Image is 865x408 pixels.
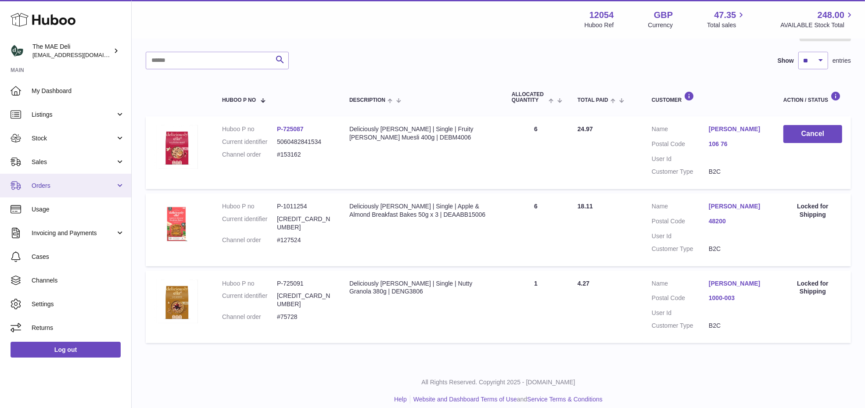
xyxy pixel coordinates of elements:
div: Deliciously [PERSON_NAME] | Single | Nutty Granola 380g | DENG3806 [349,279,494,296]
strong: GBP [654,9,673,21]
a: Service Terms & Conditions [527,396,603,403]
span: Cases [32,253,125,261]
button: Cancel [783,125,842,143]
td: 6 [503,193,569,266]
img: 120541677589968.jpg [154,125,198,169]
dt: Channel order [222,150,277,159]
dd: #75728 [277,313,332,321]
dt: Customer Type [652,322,709,330]
strong: 12054 [589,9,614,21]
span: 4.27 [578,280,589,287]
div: Locked for Shipping [783,279,842,296]
dt: Channel order [222,236,277,244]
dd: #127524 [277,236,332,244]
label: Show [778,57,794,65]
dt: Postal Code [652,140,709,150]
div: Locked for Shipping [783,202,842,219]
div: Action / Status [783,91,842,103]
span: Listings [32,111,115,119]
div: Deliciously [PERSON_NAME] | Single | Fruity [PERSON_NAME] Muesli 400g | DEBM4006 [349,125,494,142]
dd: [CREDIT_CARD_NUMBER] [277,215,332,232]
a: 47.35 Total sales [707,9,746,29]
span: Description [349,97,385,103]
dt: Customer Type [652,245,709,253]
a: P-725087 [277,125,304,132]
img: logistics@deliciouslyella.com [11,44,24,57]
span: Huboo P no [222,97,256,103]
li: and [410,395,603,404]
dt: User Id [652,232,709,240]
span: 248.00 [818,9,844,21]
dt: User Id [652,309,709,317]
dt: Name [652,279,709,290]
dt: Huboo P no [222,202,277,211]
span: Total paid [578,97,608,103]
dd: [CREDIT_CARD_NUMBER] [277,292,332,308]
dt: Postal Code [652,217,709,228]
span: Total sales [707,21,746,29]
dt: Channel order [222,313,277,321]
span: entries [833,57,851,65]
span: Orders [32,182,115,190]
dt: Huboo P no [222,125,277,133]
span: 24.97 [578,125,593,132]
span: Settings [32,300,125,308]
a: Log out [11,342,121,358]
dt: Customer Type [652,168,709,176]
dt: Current identifier [222,215,277,232]
dt: Huboo P no [222,279,277,288]
dt: Current identifier [222,138,277,146]
a: [PERSON_NAME] [709,279,766,288]
td: 1 [503,271,569,344]
dt: Name [652,202,709,213]
dd: P-725091 [277,279,332,288]
dt: Postal Code [652,294,709,304]
p: All Rights Reserved. Copyright 2025 - [DOMAIN_NAME] [139,378,858,387]
dd: P-1011254 [277,202,332,211]
span: [EMAIL_ADDRESS][DOMAIN_NAME] [32,51,129,58]
span: ALLOCATED Quantity [512,92,546,103]
dt: User Id [652,155,709,163]
td: 6 [503,116,569,189]
span: 47.35 [714,9,736,21]
dt: Current identifier [222,292,277,308]
span: Usage [32,205,125,214]
a: 248.00 AVAILABLE Stock Total [780,9,854,29]
a: 106 76 [709,140,766,148]
div: The MAE Deli [32,43,111,59]
div: Currency [648,21,673,29]
span: Invoicing and Payments [32,229,115,237]
span: My Dashboard [32,87,125,95]
a: Website and Dashboard Terms of Use [413,396,517,403]
span: Channels [32,276,125,285]
dd: B2C [709,245,766,253]
span: Sales [32,158,115,166]
dd: B2C [709,322,766,330]
a: [PERSON_NAME] [709,202,766,211]
img: 120541727084916.png [154,202,198,246]
a: 48200 [709,217,766,225]
a: [PERSON_NAME] [709,125,766,133]
a: 1000-003 [709,294,766,302]
dd: 5060482841534 [277,138,332,146]
div: Deliciously [PERSON_NAME] | Single | Apple & Almond Breakfast Bakes 50g x 3 | DEAABB15006 [349,202,494,219]
dd: B2C [709,168,766,176]
span: 18.11 [578,203,593,210]
dd: #153162 [277,150,332,159]
a: Help [394,396,407,403]
dt: Name [652,125,709,136]
div: Customer [652,91,766,103]
div: Huboo Ref [585,21,614,29]
span: Returns [32,324,125,332]
span: AVAILABLE Stock Total [780,21,854,29]
span: Stock [32,134,115,143]
img: 120541677589898.jpg [154,279,198,323]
